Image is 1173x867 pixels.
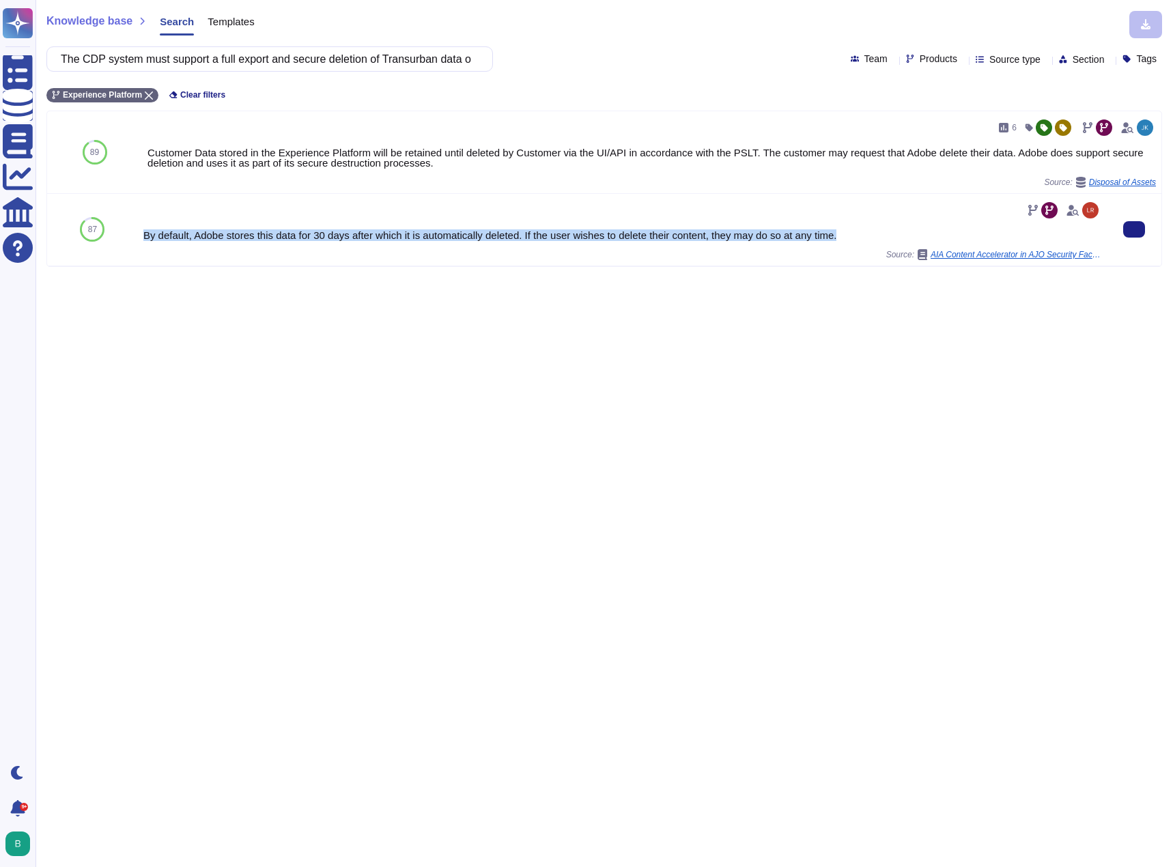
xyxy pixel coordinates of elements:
span: 89 [90,148,99,156]
img: user [1137,119,1153,136]
span: Experience Platform [63,91,142,99]
button: user [3,829,40,859]
span: 6 [1012,124,1017,132]
div: By default, Adobe stores this data for 30 days after which it is automatically deleted. If the us... [143,230,1101,240]
span: Section [1073,55,1105,64]
img: user [5,832,30,856]
span: Products [920,54,957,63]
span: Team [864,54,888,63]
span: Source type [989,55,1041,64]
span: Templates [208,16,254,27]
div: Customer Data stored in the Experience Platform will be retained until deleted by Customer via th... [147,147,1156,168]
span: AIA Content Accelerator in AJO Security Fact Sheet 2024 [931,251,1101,259]
span: Source: [886,249,1101,260]
span: Disposal of Assets [1089,178,1156,186]
div: 9+ [20,803,28,811]
span: Knowledge base [46,16,132,27]
span: Search [160,16,194,27]
img: user [1082,202,1099,218]
span: 87 [88,225,97,233]
span: Clear filters [180,91,225,99]
input: Search a question or template... [54,47,479,71]
span: Tags [1136,54,1157,63]
span: Source: [1044,177,1156,188]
